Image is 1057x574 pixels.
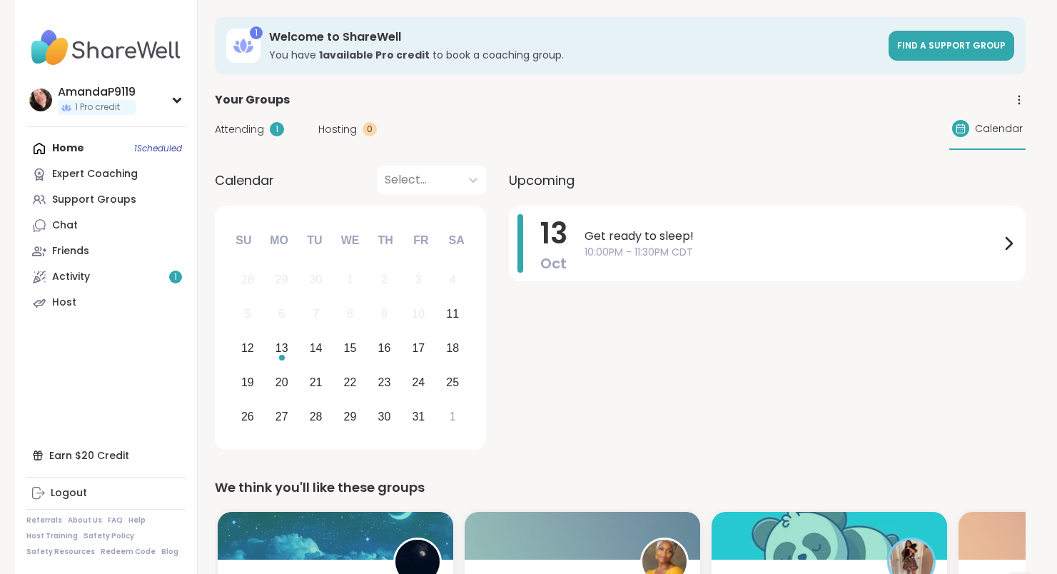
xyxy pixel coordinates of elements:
[231,263,470,433] div: month 2025-10
[450,270,456,289] div: 4
[26,238,186,264] a: Friends
[300,333,331,364] div: Choose Tuesday, October 14th, 2025
[540,213,567,253] span: 13
[26,547,95,557] a: Safety Resources
[509,171,575,190] span: Upcoming
[378,338,391,358] div: 16
[370,225,401,256] div: Th
[29,89,52,111] img: AmandaP9119
[215,91,290,109] span: Your Groups
[26,480,186,506] a: Logout
[347,270,353,289] div: 1
[585,245,1000,260] span: 10:00PM - 11:30PM CDT
[26,187,186,213] a: Support Groups
[310,338,323,358] div: 14
[310,270,323,289] div: 30
[233,367,263,398] div: Choose Sunday, October 19th, 2025
[438,265,468,296] div: Not available Saturday, October 4th, 2025
[310,407,323,426] div: 28
[300,367,331,398] div: Choose Tuesday, October 21st, 2025
[335,367,365,398] div: Choose Wednesday, October 22nd, 2025
[300,401,331,432] div: Choose Tuesday, October 28th, 2025
[266,333,297,364] div: Choose Monday, October 13th, 2025
[278,304,285,323] div: 6
[415,270,422,289] div: 3
[269,48,880,62] h3: You have to book a coaching group.
[540,253,567,273] span: Oct
[438,367,468,398] div: Choose Saturday, October 25th, 2025
[233,401,263,432] div: Choose Sunday, October 26th, 2025
[174,271,177,283] span: 1
[403,333,434,364] div: Choose Friday, October 17th, 2025
[378,373,391,392] div: 23
[334,225,365,256] div: We
[68,515,102,525] a: About Us
[438,299,468,330] div: Choose Saturday, October 11th, 2025
[241,373,254,392] div: 19
[344,407,357,426] div: 29
[446,373,459,392] div: 25
[250,26,263,39] div: 1
[975,121,1023,136] span: Calendar
[75,101,120,114] span: 1 Pro credit
[412,407,425,426] div: 31
[233,333,263,364] div: Choose Sunday, October 12th, 2025
[446,304,459,323] div: 11
[275,407,288,426] div: 27
[84,531,134,541] a: Safety Policy
[369,265,400,296] div: Not available Thursday, October 2nd, 2025
[310,373,323,392] div: 21
[26,531,78,541] a: Host Training
[440,225,472,256] div: Sa
[335,265,365,296] div: Not available Wednesday, October 1st, 2025
[270,122,284,136] div: 1
[228,225,259,256] div: Su
[269,29,880,45] h3: Welcome to ShareWell
[319,48,430,62] b: 1 available Pro credit
[52,218,78,233] div: Chat
[241,407,254,426] div: 26
[26,515,62,525] a: Referrals
[405,225,437,256] div: Fr
[26,443,186,468] div: Earn $20 Credit
[335,299,365,330] div: Not available Wednesday, October 8th, 2025
[412,338,425,358] div: 17
[52,270,90,284] div: Activity
[313,304,319,323] div: 7
[52,296,76,310] div: Host
[52,193,136,207] div: Support Groups
[585,228,1000,245] span: Get ready to sleep!
[244,304,251,323] div: 5
[161,547,178,557] a: Blog
[403,299,434,330] div: Not available Friday, October 10th, 2025
[233,299,263,330] div: Not available Sunday, October 5th, 2025
[108,515,123,525] a: FAQ
[446,338,459,358] div: 18
[215,171,274,190] span: Calendar
[266,367,297,398] div: Choose Monday, October 20th, 2025
[266,401,297,432] div: Choose Monday, October 27th, 2025
[412,373,425,392] div: 24
[275,338,288,358] div: 13
[58,84,136,100] div: AmandaP9119
[26,290,186,316] a: Host
[450,407,456,426] div: 1
[52,167,138,181] div: Expert Coaching
[378,407,391,426] div: 30
[403,265,434,296] div: Not available Friday, October 3rd, 2025
[347,304,353,323] div: 8
[438,401,468,432] div: Choose Saturday, November 1st, 2025
[51,486,87,500] div: Logout
[300,265,331,296] div: Not available Tuesday, September 30th, 2025
[263,225,295,256] div: Mo
[275,270,288,289] div: 29
[381,270,388,289] div: 2
[369,333,400,364] div: Choose Thursday, October 16th, 2025
[26,264,186,290] a: Activity1
[26,23,186,73] img: ShareWell Nav Logo
[241,270,254,289] div: 28
[26,213,186,238] a: Chat
[233,265,263,296] div: Not available Sunday, September 28th, 2025
[128,515,146,525] a: Help
[266,265,297,296] div: Not available Monday, September 29th, 2025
